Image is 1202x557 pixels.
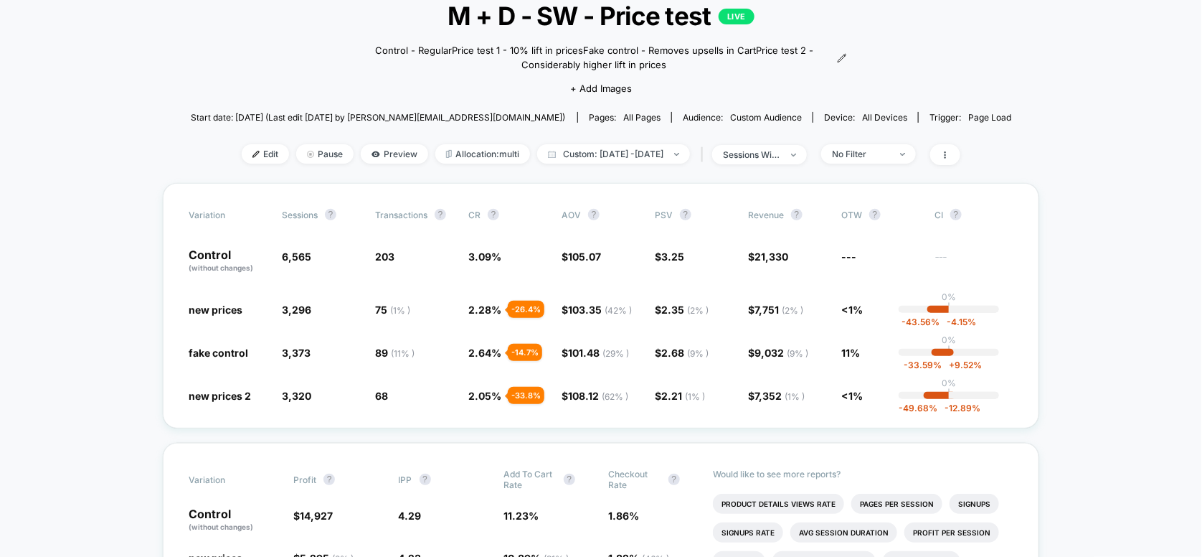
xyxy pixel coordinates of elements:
button: ? [325,209,336,220]
span: 89 [375,347,415,359]
div: Trigger: [929,112,1011,123]
p: Would like to see more reports? [713,469,1013,479]
div: sessions with impression [723,149,780,160]
img: end [307,151,314,158]
button: ? [323,474,335,485]
span: 3,320 [282,390,311,402]
span: 3.09 % [468,251,501,263]
button: ? [791,209,803,220]
button: ? [488,209,499,220]
span: 2.35 [661,304,709,316]
span: 2.21 [661,390,705,402]
span: + [949,360,955,370]
p: 0% [942,291,956,302]
button: ? [680,209,691,220]
span: ( 9 % ) [687,348,709,359]
p: 0% [942,334,956,345]
p: 0% [942,378,956,388]
span: Profit [293,474,316,485]
span: 7,751 [754,304,803,316]
div: Audience: [683,112,802,123]
span: 2.64 % [468,347,501,359]
span: Start date: [DATE] (Last edit [DATE] by [PERSON_NAME][EMAIL_ADDRESS][DOMAIN_NAME]) [191,112,565,123]
span: ( 1 % ) [685,391,705,402]
div: - 26.4 % [508,301,544,318]
span: 21,330 [754,251,788,263]
span: 3,373 [282,347,311,359]
span: Variation [189,469,268,490]
span: fake control [189,347,248,359]
span: + Add Images [570,83,632,94]
span: $ [655,390,705,402]
span: 7,352 [754,390,805,402]
span: ( 1 % ) [390,305,410,316]
img: edit [252,151,260,158]
span: Sessions [282,210,318,220]
span: (without changes) [189,263,253,272]
span: $ [655,251,684,263]
li: Signups [950,494,999,514]
span: $ [748,390,805,402]
span: 2.68 [661,347,709,359]
span: Control - RegularPrice test 1 - 10% lift in pricesFake control - Removes upsells in CartPrice tes... [355,44,834,72]
span: AOV [562,210,581,220]
span: 105.07 [568,251,601,263]
span: Transactions [375,210,427,220]
img: rebalance [446,150,452,158]
button: ? [420,474,431,485]
span: 2.28 % [468,304,501,316]
span: ( 1 % ) [785,391,805,402]
span: | [697,144,712,165]
span: ( 62 % ) [602,391,628,402]
span: Custom Audience [730,112,802,123]
button: ? [435,209,446,220]
p: | [947,302,950,313]
span: 4.29 [399,510,422,522]
button: ? [869,209,881,220]
li: Product Details Views Rate [713,494,844,514]
p: Control [189,249,268,273]
span: Add To Cart Rate [503,469,557,490]
button: ? [668,474,680,485]
span: 3.25 [661,251,684,263]
span: 68 [375,390,388,402]
span: -12.89 % [938,403,981,413]
span: -4.15 % [940,317,977,327]
span: -49.68 % [899,403,938,413]
img: calendar [548,151,556,158]
span: $ [562,251,601,263]
img: end [674,153,679,156]
span: $ [748,347,808,359]
span: 11.23 % [503,510,539,522]
span: Custom: [DATE] - [DATE] [537,144,690,164]
span: $ [562,347,629,359]
span: new prices 2 [189,390,251,402]
span: Allocation: multi [435,144,530,164]
div: No Filter [832,149,889,159]
span: 11% [841,347,860,359]
span: ( 11 % ) [391,348,415,359]
span: Edit [242,144,289,164]
span: IPP [399,474,412,485]
button: ? [564,474,575,485]
span: $ [748,251,788,263]
div: - 14.7 % [508,344,542,361]
span: Revenue [748,210,784,220]
li: Pages Per Session [851,494,942,514]
span: Variation [189,209,268,220]
span: all pages [623,112,661,123]
span: PSV [655,210,673,220]
span: CR [468,210,481,220]
span: Preview [361,144,428,164]
span: $ [655,347,709,359]
p: LIVE [719,9,754,24]
span: $ [293,510,333,522]
span: Checkout Rate [608,469,661,490]
div: - 33.8 % [508,387,544,404]
p: Control [189,508,279,533]
p: | [947,345,950,356]
li: Avg Session Duration [790,523,897,543]
span: 203 [375,251,394,263]
span: -33.59 % [904,360,942,370]
button: ? [588,209,600,220]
